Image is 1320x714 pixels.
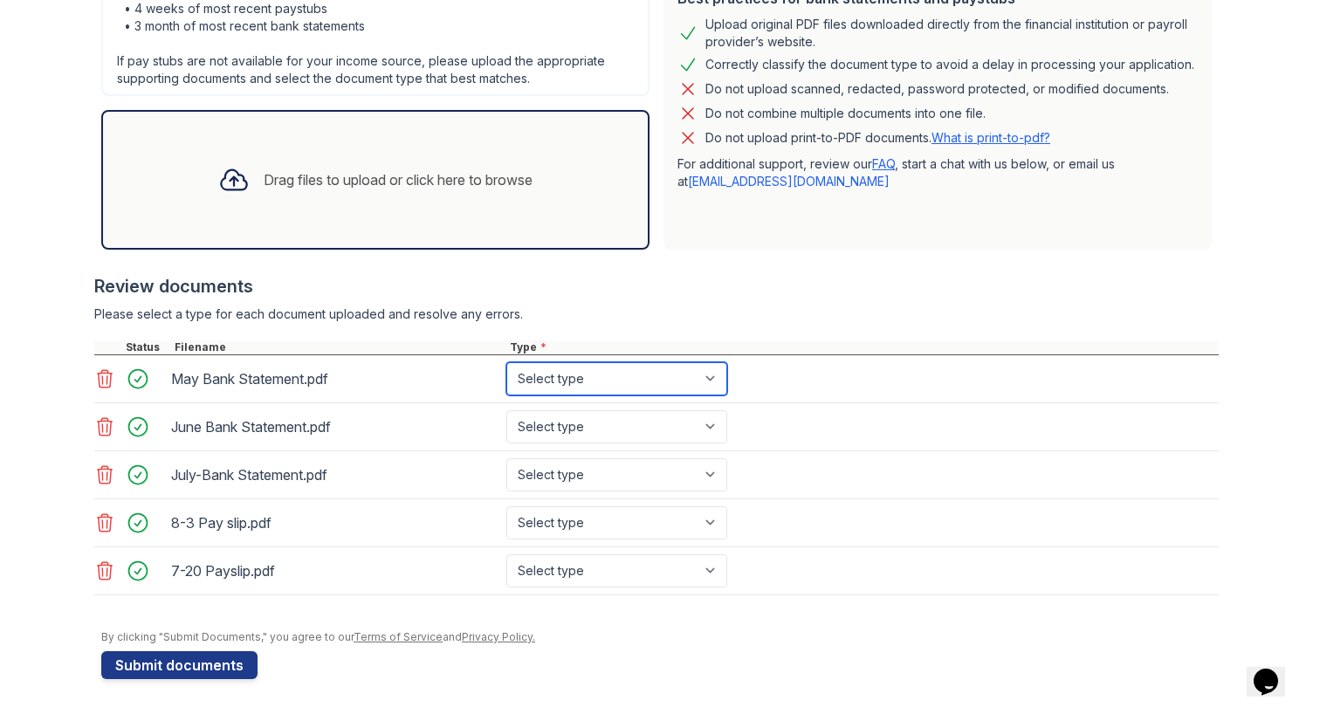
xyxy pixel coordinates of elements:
[101,651,258,679] button: Submit documents
[506,340,1219,354] div: Type
[932,130,1050,145] a: What is print-to-pdf?
[688,174,890,189] a: [EMAIL_ADDRESS][DOMAIN_NAME]
[171,557,499,585] div: 7-20 Payslip.pdf
[171,413,499,441] div: June Bank Statement.pdf
[677,155,1198,190] p: For additional support, review our , start a chat with us below, or email us at
[171,509,499,537] div: 8-3 Pay slip.pdf
[264,169,533,190] div: Drag files to upload or click here to browse
[122,340,171,354] div: Status
[101,630,1219,644] div: By clicking "Submit Documents," you agree to our and
[872,156,895,171] a: FAQ
[354,630,443,643] a: Terms of Service
[705,103,986,124] div: Do not combine multiple documents into one file.
[94,306,1219,323] div: Please select a type for each document uploaded and resolve any errors.
[705,129,1050,147] p: Do not upload print-to-PDF documents.
[171,461,499,489] div: July-Bank Statement.pdf
[705,79,1169,100] div: Do not upload scanned, redacted, password protected, or modified documents.
[1247,644,1303,697] iframe: chat widget
[705,16,1198,51] div: Upload original PDF files downloaded directly from the financial institution or payroll provider’...
[171,340,506,354] div: Filename
[94,274,1219,299] div: Review documents
[171,365,499,393] div: May Bank Statement.pdf
[705,54,1194,75] div: Correctly classify the document type to avoid a delay in processing your application.
[462,630,535,643] a: Privacy Policy.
